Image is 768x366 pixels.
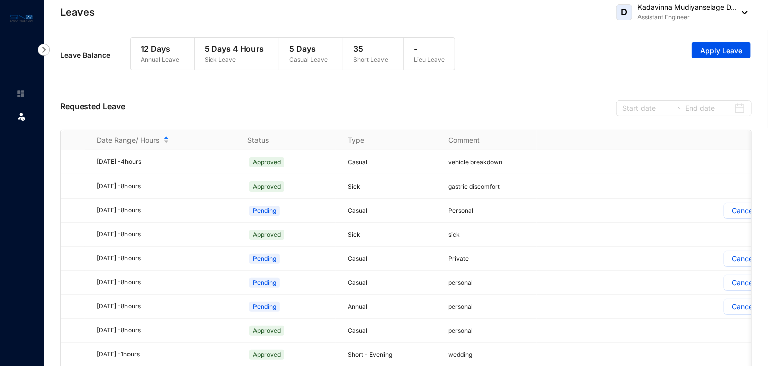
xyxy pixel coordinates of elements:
[205,55,264,65] p: Sick Leave
[289,43,328,55] p: 5 Days
[97,302,235,311] div: [DATE] - 8 hours
[737,11,748,14] img: dropdown-black.8e83cc76930a90b1a4fdb6d089b7bf3a.svg
[621,8,628,17] span: D
[448,327,473,334] span: personal
[16,89,25,98] img: home-unselected.a29eae3204392db15eaf.svg
[448,351,472,358] span: wedding
[448,231,460,238] span: sick
[97,230,235,239] div: [DATE] - 8 hours
[353,43,388,55] p: 35
[448,182,500,190] span: gastric discomfort
[8,84,32,104] li: Home
[700,46,742,56] span: Apply Leave
[692,42,751,58] button: Apply Leave
[205,43,264,55] p: 5 Days 4 Hours
[448,303,473,310] span: personal
[436,130,537,150] th: Comment
[348,278,436,288] p: Casual
[249,350,284,360] span: Approved
[685,103,732,114] input: End date
[249,230,284,240] span: Approved
[348,302,436,312] p: Annual
[414,43,445,55] p: -
[97,278,235,287] div: [DATE] - 8 hours
[249,254,280,264] span: Pending
[97,254,235,263] div: [DATE] - 8 hours
[60,50,130,60] p: Leave Balance
[732,299,754,314] p: Cancel
[448,207,473,214] span: Personal
[249,206,280,216] span: Pending
[97,206,235,215] div: [DATE] - 8 hours
[348,206,436,216] p: Casual
[235,130,336,150] th: Status
[97,181,235,191] div: [DATE] - 8 hours
[60,5,95,19] p: Leaves
[97,157,235,167] div: [DATE] - 4 hours
[348,181,436,192] p: Sick
[348,350,436,360] p: Short - Evening
[673,104,681,112] span: swap-right
[141,55,179,65] p: Annual Leave
[249,181,284,192] span: Approved
[637,12,737,22] p: Assistant Engineer
[249,302,280,312] span: Pending
[97,350,235,359] div: [DATE] - 1 hours
[60,100,125,116] p: Requested Leave
[348,157,436,167] p: Casual
[732,251,754,266] p: Cancel
[97,326,235,335] div: [DATE] - 8 hours
[10,12,33,24] img: logo
[353,55,388,65] p: Short Leave
[141,43,179,55] p: 12 Days
[249,157,284,167] span: Approved
[732,203,754,218] p: Cancel
[732,275,754,290] p: Cancel
[414,55,445,65] p: Lieu Leave
[448,255,469,262] span: Private
[448,279,473,286] span: personal
[637,2,737,12] p: Kadavinna Mudiyanselage D...
[348,230,436,240] p: Sick
[38,44,50,56] img: nav-icon-right.af6afadce00d159da59955279c43614e.svg
[249,278,280,288] span: Pending
[348,254,436,264] p: Casual
[673,104,681,112] span: to
[448,158,502,166] span: vehicle breakdown
[249,326,284,336] span: Approved
[622,103,669,114] input: Start date
[289,55,328,65] p: Casual Leave
[336,130,436,150] th: Type
[16,111,26,121] img: leave.99b8a76c7fa76a53782d.svg
[97,135,159,145] span: Date Range/ Hours
[348,326,436,336] p: Casual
